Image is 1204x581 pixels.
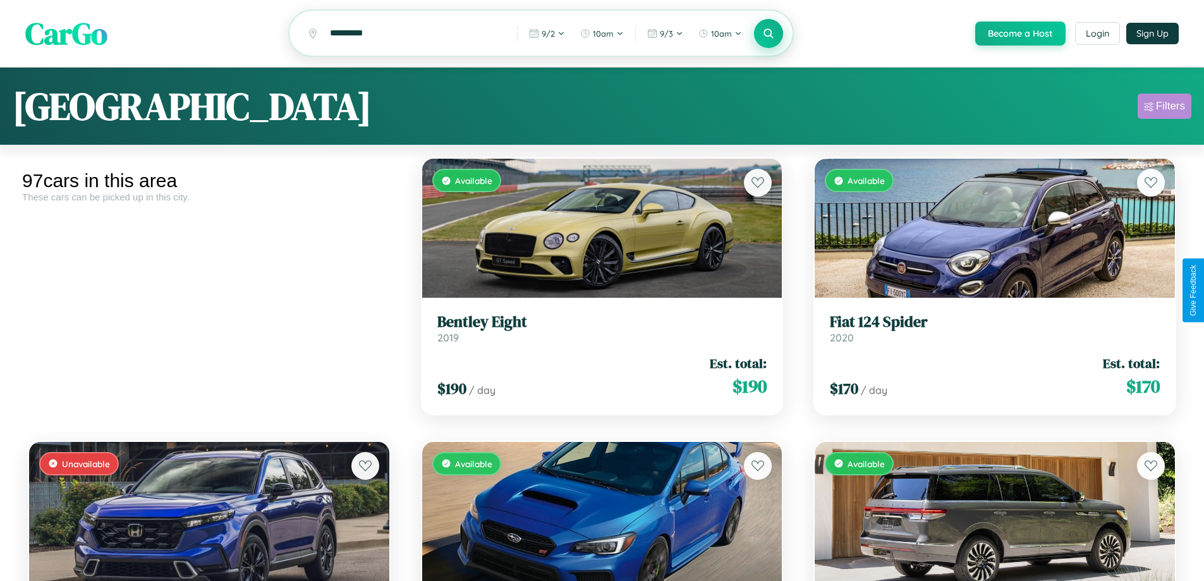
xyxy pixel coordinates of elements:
button: 10am [574,23,630,44]
span: Available [455,175,492,186]
button: 9/2 [523,23,571,44]
span: Est. total: [710,354,767,372]
span: Available [848,458,885,469]
h1: [GEOGRAPHIC_DATA] [13,80,372,132]
button: Filters [1138,94,1191,119]
button: Become a Host [975,21,1066,46]
span: 9 / 3 [660,28,673,39]
div: These cars can be picked up in this city. [22,192,396,202]
span: / day [469,384,496,396]
a: Bentley Eight2019 [437,313,767,344]
h3: Bentley Eight [437,313,767,331]
h3: Fiat 124 Spider [830,313,1160,331]
span: 2020 [830,331,854,344]
span: $ 190 [437,378,466,399]
span: Available [455,458,492,469]
span: CarGo [25,13,107,54]
span: Est. total: [1103,354,1160,372]
span: Available [848,175,885,186]
span: $ 170 [1126,374,1160,399]
span: / day [861,384,887,396]
a: Fiat 124 Spider2020 [830,313,1160,344]
span: 10am [711,28,732,39]
button: 10am [692,23,748,44]
span: 2019 [437,331,459,344]
button: 9/3 [641,23,690,44]
span: $ 170 [830,378,858,399]
span: Unavailable [62,458,110,469]
button: Sign Up [1126,23,1179,44]
button: Login [1075,22,1120,45]
div: Give Feedback [1189,265,1198,316]
span: 9 / 2 [542,28,555,39]
span: 10am [593,28,614,39]
div: Filters [1156,100,1185,113]
span: $ 190 [733,374,767,399]
div: 97 cars in this area [22,170,396,192]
